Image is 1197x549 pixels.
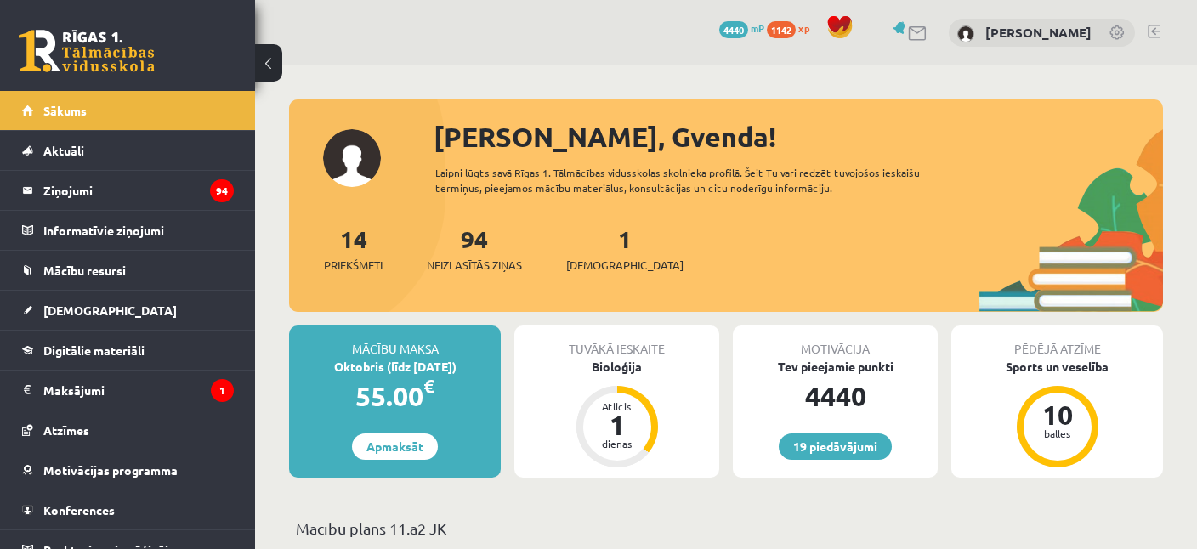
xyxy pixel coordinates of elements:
[1032,401,1083,428] div: 10
[751,21,764,35] span: mP
[22,131,234,170] a: Aktuāli
[289,325,501,358] div: Mācību maksa
[43,171,234,210] legend: Ziņojumi
[289,358,501,376] div: Oktobris (līdz [DATE])
[951,358,1163,376] div: Sports un veselība
[719,21,764,35] a: 4440 mP
[1032,428,1083,439] div: balles
[43,342,145,358] span: Digitālie materiāli
[434,116,1163,157] div: [PERSON_NAME], Gvenda!
[211,379,234,402] i: 1
[289,376,501,416] div: 55.00
[767,21,796,38] span: 1142
[296,517,1156,540] p: Mācību plāns 11.a2 JK
[324,224,383,274] a: 14Priekšmeti
[566,257,684,274] span: [DEMOGRAPHIC_DATA]
[733,358,938,376] div: Tev pieejamie punkti
[951,325,1163,358] div: Pēdējā atzīme
[19,30,155,72] a: Rīgas 1. Tālmācības vidusskola
[43,462,178,478] span: Motivācijas programma
[324,257,383,274] span: Priekšmeti
[22,490,234,529] a: Konferences
[22,291,234,330] a: [DEMOGRAPHIC_DATA]
[514,358,719,376] div: Bioloģija
[22,410,234,450] a: Atzīmes
[592,439,643,449] div: dienas
[514,358,719,470] a: Bioloģija Atlicis 1 dienas
[43,263,126,278] span: Mācību resursi
[767,21,818,35] a: 1142 xp
[22,251,234,290] a: Mācību resursi
[22,331,234,370] a: Digitālie materiāli
[210,179,234,202] i: 94
[435,165,960,195] div: Laipni lūgts savā Rīgas 1. Tālmācības vidusskolas skolnieka profilā. Šeit Tu vari redzēt tuvojošo...
[592,401,643,411] div: Atlicis
[22,450,234,490] a: Motivācijas programma
[22,171,234,210] a: Ziņojumi94
[514,325,719,358] div: Tuvākā ieskaite
[43,303,177,318] span: [DEMOGRAPHIC_DATA]
[719,21,748,38] span: 4440
[43,371,234,410] legend: Maksājumi
[592,411,643,439] div: 1
[779,433,892,460] a: 19 piedāvājumi
[798,21,809,35] span: xp
[352,433,438,460] a: Apmaksāt
[957,25,974,42] img: Gvenda Liepiņa
[43,143,84,158] span: Aktuāli
[733,325,938,358] div: Motivācija
[22,371,234,410] a: Maksājumi1
[43,103,87,118] span: Sākums
[985,24,1092,41] a: [PERSON_NAME]
[22,91,234,130] a: Sākums
[22,211,234,250] a: Informatīvie ziņojumi
[427,257,522,274] span: Neizlasītās ziņas
[423,374,434,399] span: €
[43,422,89,438] span: Atzīmes
[427,224,522,274] a: 94Neizlasītās ziņas
[43,502,115,518] span: Konferences
[733,376,938,416] div: 4440
[951,358,1163,470] a: Sports un veselība 10 balles
[566,224,684,274] a: 1[DEMOGRAPHIC_DATA]
[43,211,234,250] legend: Informatīvie ziņojumi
